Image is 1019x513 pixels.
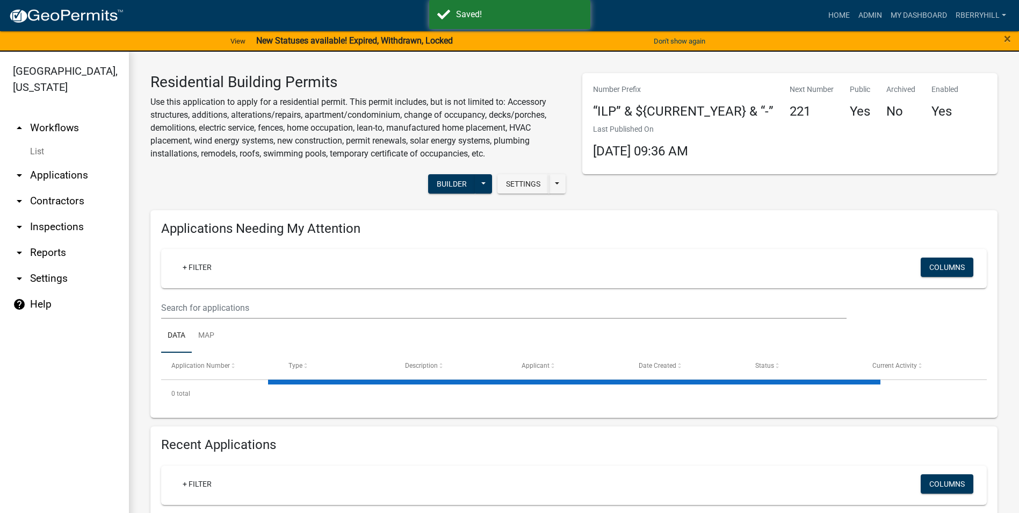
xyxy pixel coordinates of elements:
[522,362,550,369] span: Applicant
[497,174,549,194] button: Settings
[405,362,438,369] span: Description
[886,84,915,95] p: Archived
[921,474,973,494] button: Columns
[951,5,1010,26] a: rberryhill
[161,221,987,237] h4: Applications Needing My Attention
[278,353,394,379] datatable-header-cell: Type
[13,272,26,285] i: arrow_drop_down
[161,437,987,453] h4: Recent Applications
[192,319,221,353] a: Map
[931,84,958,95] p: Enabled
[639,362,676,369] span: Date Created
[755,362,774,369] span: Status
[150,73,566,91] h3: Residential Building Permits
[13,169,26,182] i: arrow_drop_down
[161,380,987,407] div: 0 total
[428,174,475,194] button: Builder
[854,5,886,26] a: Admin
[862,353,979,379] datatable-header-cell: Current Activity
[13,220,26,233] i: arrow_drop_down
[456,8,582,21] div: Saved!
[174,474,220,494] a: + Filter
[824,5,854,26] a: Home
[886,5,951,26] a: My Dashboard
[161,353,278,379] datatable-header-cell: Application Number
[13,246,26,259] i: arrow_drop_down
[150,96,566,160] p: Use this application to apply for a residential permit. This permit includes, but is not limited ...
[1004,32,1011,45] button: Close
[161,319,192,353] a: Data
[649,32,710,50] button: Don't show again
[886,104,915,119] h4: No
[790,104,834,119] h4: 221
[13,122,26,134] i: arrow_drop_up
[593,84,774,95] p: Number Prefix
[395,353,511,379] datatable-header-cell: Description
[872,362,917,369] span: Current Activity
[161,297,847,319] input: Search for applications
[13,195,26,208] i: arrow_drop_down
[850,104,870,119] h4: Yes
[226,32,250,50] a: View
[921,258,973,277] button: Columns
[13,298,26,311] i: help
[174,258,220,277] a: + Filter
[593,104,774,119] h4: “ILP” & ${CURRENT_YEAR} & “-”
[850,84,870,95] p: Public
[593,144,688,159] span: [DATE] 09:36 AM
[256,35,453,46] strong: New Statuses available! Expired, Withdrawn, Locked
[511,353,628,379] datatable-header-cell: Applicant
[745,353,862,379] datatable-header-cell: Status
[790,84,834,95] p: Next Number
[288,362,302,369] span: Type
[931,104,958,119] h4: Yes
[593,124,688,135] p: Last Published On
[628,353,745,379] datatable-header-cell: Date Created
[171,362,230,369] span: Application Number
[1004,31,1011,46] span: ×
